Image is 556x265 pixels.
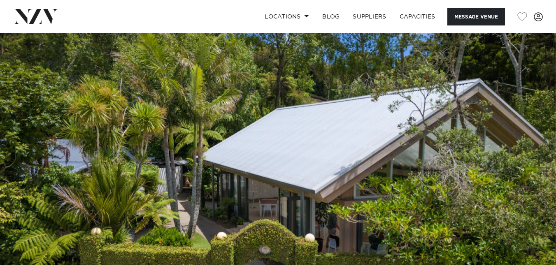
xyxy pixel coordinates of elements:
[316,8,346,25] a: BLOG
[346,8,393,25] a: SUPPLIERS
[13,9,58,24] img: nzv-logo.png
[258,8,316,25] a: Locations
[447,8,505,25] button: Message Venue
[393,8,442,25] a: Capacities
